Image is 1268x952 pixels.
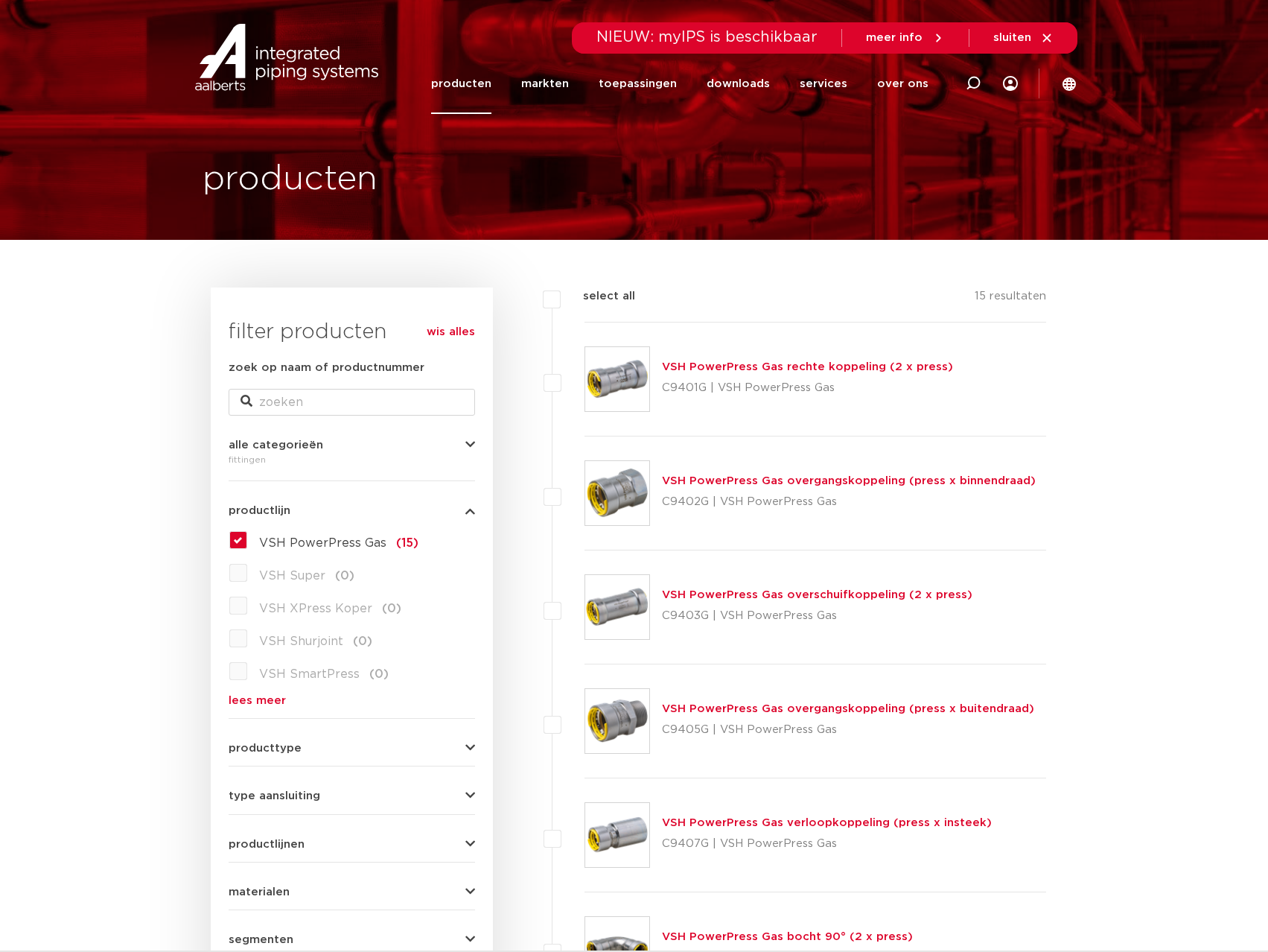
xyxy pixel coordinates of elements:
[431,54,928,114] nav: Menu
[335,570,354,582] span: (0)
[229,886,475,898] button: materialen
[259,635,343,647] span: VSH Shurjoint
[369,668,389,680] span: (0)
[229,886,290,898] span: materialen
[662,490,1036,514] p: C9402G | VSH PowerPress Gas
[396,537,418,549] span: (15)
[229,505,290,516] span: productlijn
[662,376,953,400] p: C9401G | VSH PowerPress Gas
[229,451,475,469] div: fittingen
[866,31,945,45] a: meer info
[877,54,928,114] a: over ons
[866,32,923,43] span: meer info
[229,934,475,945] button: segmenten
[229,839,475,850] button: productlijnen
[229,790,320,802] span: type aansluiting
[561,288,635,305] label: select all
[662,604,972,628] p: C9403G | VSH PowerPress Gas
[259,603,372,615] span: VSH XPress Koper
[585,575,649,639] img: Thumbnail for VSH PowerPress Gas overschuifkoppeling (2 x press)
[229,439,323,451] span: alle categorieën
[662,361,953,372] a: VSH PowerPress Gas rechte koppeling (2 x press)
[975,288,1046,311] p: 15 resultaten
[993,32,1031,43] span: sluiten
[229,505,475,516] button: productlijn
[229,790,475,802] button: type aansluiting
[353,635,372,647] span: (0)
[521,54,569,114] a: markten
[662,832,992,856] p: C9407G | VSH PowerPress Gas
[203,156,377,203] h1: producten
[662,703,1034,714] a: VSH PowerPress Gas overgangskoppeling (press x buitendraad)
[229,439,475,451] button: alle categorieën
[662,589,972,600] a: VSH PowerPress Gas overschuifkoppeling (2 x press)
[229,743,302,754] span: producttype
[229,934,293,945] span: segmenten
[229,839,305,850] span: productlijnen
[599,54,677,114] a: toepassingen
[585,347,649,411] img: Thumbnail for VSH PowerPress Gas rechte koppeling (2 x press)
[585,689,649,753] img: Thumbnail for VSH PowerPress Gas overgangskoppeling (press x buitendraad)
[382,603,401,615] span: (0)
[229,695,475,706] a: lees meer
[585,803,649,867] img: Thumbnail for VSH PowerPress Gas verloopkoppeling (press x insteek)
[229,317,475,347] h3: filter producten
[662,718,1034,742] p: C9405G | VSH PowerPress Gas
[229,359,424,377] label: zoek op naam of productnummer
[229,389,475,416] input: zoeken
[662,475,1036,486] a: VSH PowerPress Gas overgangskoppeling (press x binnendraad)
[259,537,386,549] span: VSH PowerPress Gas
[596,30,818,45] span: NIEUW: myIPS is beschikbaar
[431,54,491,114] a: producten
[993,31,1054,45] a: sluiten
[662,817,992,828] a: VSH PowerPress Gas verloopkoppeling (press x insteek)
[259,570,325,582] span: VSH Super
[707,54,770,114] a: downloads
[662,931,913,942] a: VSH PowerPress Gas bocht 90° (2 x press)
[259,668,360,680] span: VSH SmartPress
[229,743,475,754] button: producttype
[1003,54,1018,114] div: my IPS
[585,461,649,525] img: Thumbnail for VSH PowerPress Gas overgangskoppeling (press x binnendraad)
[800,54,847,114] a: services
[427,323,475,341] a: wis alles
